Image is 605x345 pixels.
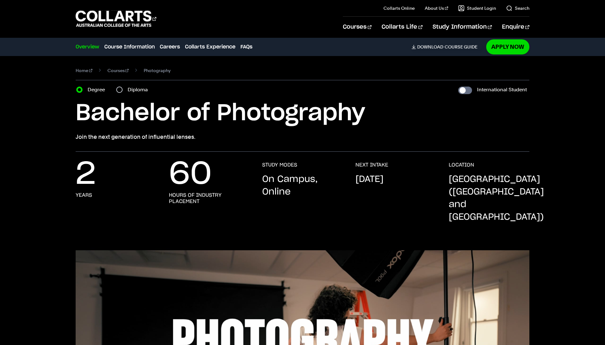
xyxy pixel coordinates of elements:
span: Photography [144,66,170,75]
p: [DATE] [355,173,383,186]
a: DownloadCourse Guide [412,44,482,50]
a: Search [506,5,529,11]
h3: NEXT INTAKE [355,162,388,168]
a: Enquire [502,17,529,37]
p: 60 [169,162,212,187]
p: 2 [76,162,96,187]
a: Student Login [458,5,496,11]
a: Collarts Life [382,17,422,37]
h3: hours of industry placement [169,192,250,205]
h3: STUDY MODES [262,162,297,168]
p: Join the next generation of influential lenses. [76,133,529,141]
span: Download [417,44,443,50]
a: Collarts Online [383,5,415,11]
a: Home [76,66,92,75]
a: FAQs [240,43,252,51]
label: Degree [88,85,109,94]
a: Overview [76,43,99,51]
a: Study Information [433,17,492,37]
p: On Campus, Online [262,173,343,198]
a: Apply Now [486,39,529,54]
a: Courses [343,17,372,37]
label: Diploma [128,85,152,94]
a: Course Information [104,43,155,51]
a: About Us [425,5,448,11]
h1: Bachelor of Photography [76,99,529,127]
p: [GEOGRAPHIC_DATA] ([GEOGRAPHIC_DATA] and [GEOGRAPHIC_DATA]) [449,173,544,223]
h3: LOCATION [449,162,474,168]
label: International Student [477,85,527,94]
h3: years [76,192,92,198]
div: Go to homepage [76,10,156,28]
a: Collarts Experience [185,43,235,51]
a: Careers [160,43,180,51]
a: Courses [107,66,129,75]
